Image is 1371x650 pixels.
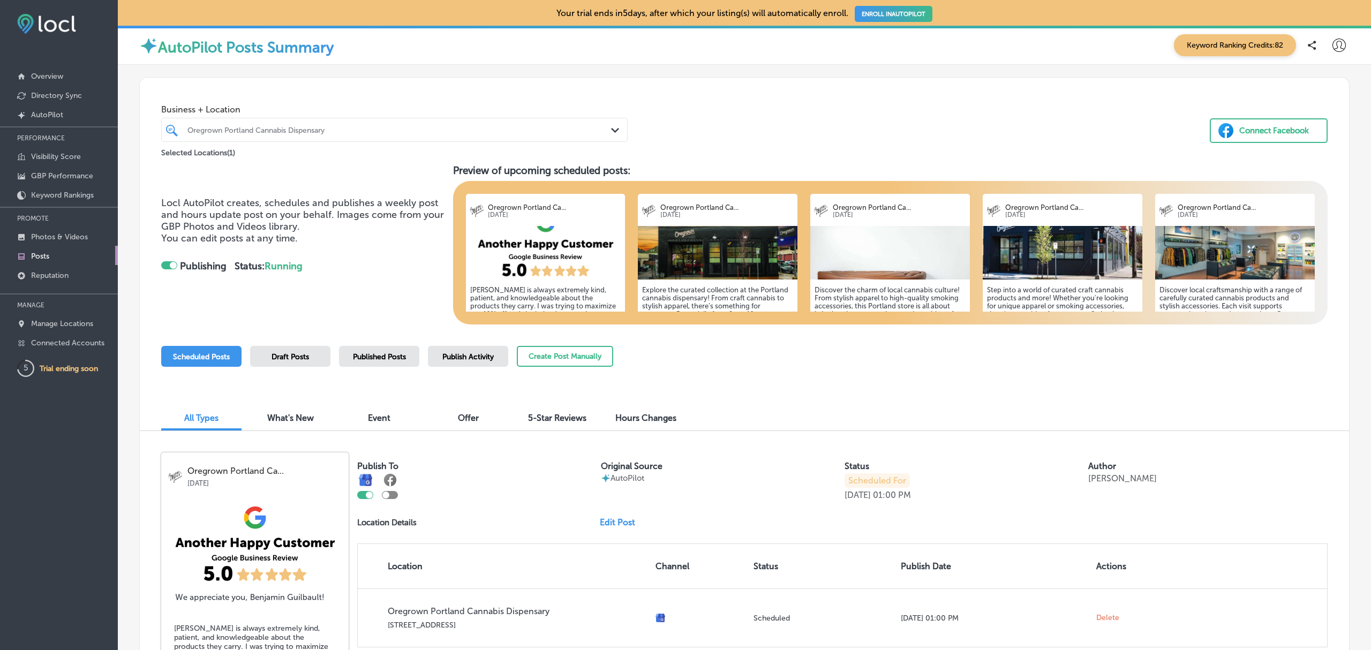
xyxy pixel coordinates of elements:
[611,473,644,483] p: AutoPilot
[749,544,896,588] th: Status
[180,260,227,272] strong: Publishing
[31,232,88,241] p: Photos & Videos
[466,226,626,279] img: bdb3f75c-11af-4a5a-9cc6-f3f4d6b8d209.png
[833,203,966,211] p: Oregrown Portland Ca...
[642,203,656,217] img: logo
[161,197,444,232] span: Locl AutoPilot creates, schedules and publishes a weekly post and hours update post on your behal...
[1178,203,1310,211] p: Oregrown Portland Ca...
[31,152,81,161] p: Visibility Score
[161,144,235,157] p: Selected Locations ( 1 )
[601,473,611,483] img: autopilot-icon
[31,319,93,328] p: Manage Locations
[31,72,63,81] p: Overview
[660,211,793,218] p: [DATE]
[855,6,932,22] a: ENROLL INAUTOPILOT
[388,606,647,616] p: Oregrown Portland Cannabis Dispensary
[873,490,911,500] p: 01:00 PM
[1159,203,1173,217] img: logo
[528,413,586,423] span: 5-Star Reviews
[1210,118,1328,143] button: Connect Facebook
[615,413,676,423] span: Hours Changes
[187,476,341,487] p: [DATE]
[31,91,82,100] p: Directory Sync
[987,203,1000,217] img: logo
[31,171,93,180] p: GBP Performance
[158,39,334,56] label: AutoPilot Posts Summary
[161,232,298,244] span: You can edit posts at any time.
[353,352,406,361] span: Published Posts
[40,364,98,373] p: Trial ending soon
[600,517,644,527] a: Edit Post
[815,203,828,217] img: logo
[897,544,1093,588] th: Publish Date
[31,271,69,280] p: Reputation
[358,544,651,588] th: Location
[442,352,494,361] span: Publish Activity
[24,363,28,373] text: 5
[1096,613,1119,623] span: Delete
[17,14,76,34] img: fda3e92497d09a02dc62c9cd864e3231.png
[1178,211,1310,218] p: [DATE]
[267,413,314,423] span: What's New
[983,226,1142,279] img: 1632011470image_f8cdfc24-7933-4bf3-b0ab-aa305793840b.jpg
[517,346,613,367] button: Create Post Manually
[754,614,892,623] p: Scheduled
[169,470,182,483] img: logo
[357,518,417,527] p: Location Details
[845,490,871,500] p: [DATE]
[368,413,390,423] span: Event
[235,260,303,272] strong: Status:
[31,191,94,200] p: Keyword Rankings
[1092,544,1170,588] th: Actions
[815,286,966,358] h5: Discover the charm of local cannabis culture! From stylish apparel to high-quality smoking access...
[161,500,349,607] img: bdb3f75c-11af-4a5a-9cc6-f3f4d6b8d209.png
[161,104,628,115] span: Business + Location
[651,544,749,588] th: Channel
[31,252,49,261] p: Posts
[388,621,647,630] p: [STREET_ADDRESS]
[845,461,869,471] label: Status
[1088,461,1116,471] label: Author
[470,286,621,350] h5: [PERSON_NAME] is always extremely kind, patient, and knowledgeable about the products they carry....
[845,473,910,488] p: Scheduled For
[31,110,63,119] p: AutoPilot
[833,211,966,218] p: [DATE]
[556,8,932,18] p: Your trial ends in 5 days, after which your listing(s) will automatically enroll.
[265,260,303,272] span: Running
[901,614,1088,623] p: [DATE] 01:00 PM
[458,413,479,423] span: Offer
[1174,34,1296,56] span: Keyword Ranking Credits: 82
[1005,203,1138,211] p: Oregrown Portland Ca...
[1005,211,1138,218] p: [DATE]
[660,203,793,211] p: Oregrown Portland Ca...
[453,164,1328,177] h3: Preview of upcoming scheduled posts:
[272,352,309,361] span: Draft Posts
[488,203,621,211] p: Oregrown Portland Ca...
[1088,473,1157,483] p: [PERSON_NAME]
[987,286,1138,366] h5: Step into a world of curated craft cannabis products and more! Whether you're looking for unique ...
[357,461,398,471] label: Publish To
[601,461,662,471] label: Original Source
[642,286,793,358] h5: Explore the curated collection at the Portland cannabis dispensary! From craft cannabis to stylis...
[638,226,797,279] img: 852a4739-8fa6-49f3-b3c2-ea9b26dafca1Oregrown_Portland_opening_087.jpg
[139,36,158,55] img: autopilot-icon
[184,413,219,423] span: All Types
[810,226,970,279] img: 7ef450bf-1c3c-4109-abc8-70b1307bb826JHL-Oregrown-3.jpg
[488,211,621,218] p: [DATE]
[470,203,484,217] img: logo
[31,338,104,347] p: Connected Accounts
[187,125,612,134] div: Oregrown Portland Cannabis Dispensary
[1239,123,1309,139] div: Connect Facebook
[1159,286,1310,366] h5: Discover local craftsmanship with a range of carefully curated cannabis products and stylish acce...
[187,466,341,476] p: Oregrown Portland Ca...
[1155,226,1315,279] img: f87f13da-661b-4fdf-8d59-f5a516ef3a01Oregrown_Portland_opening_001.jpg
[173,352,230,361] span: Scheduled Posts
